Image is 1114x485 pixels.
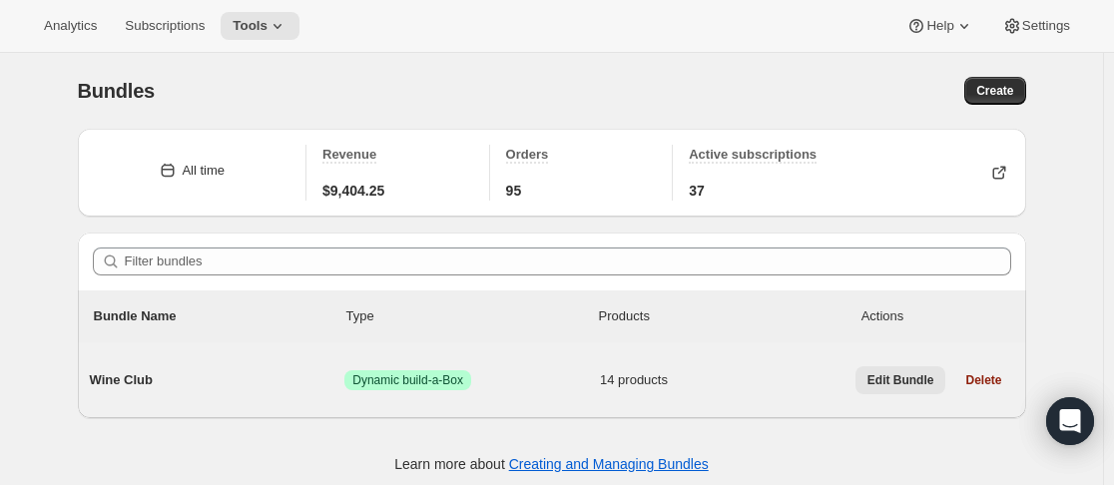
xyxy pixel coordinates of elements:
[976,83,1013,99] span: Create
[125,18,205,34] span: Subscriptions
[233,18,268,34] span: Tools
[599,306,851,326] div: Products
[352,372,463,388] span: Dynamic build-a-Box
[509,456,709,472] a: Creating and Managing Bundles
[506,181,522,201] span: 95
[855,366,946,394] button: Edit Bundle
[78,80,156,102] span: Bundles
[94,306,346,326] p: Bundle Name
[506,147,549,162] span: Orders
[322,147,376,162] span: Revenue
[346,306,599,326] div: Type
[322,181,384,201] span: $9,404.25
[689,147,817,162] span: Active subscriptions
[861,306,1010,326] div: Actions
[1022,18,1070,34] span: Settings
[1046,397,1094,445] div: Open Intercom Messenger
[689,181,705,201] span: 37
[965,372,1001,388] span: Delete
[113,12,217,40] button: Subscriptions
[926,18,953,34] span: Help
[32,12,109,40] button: Analytics
[867,372,934,388] span: Edit Bundle
[953,366,1013,394] button: Delete
[894,12,985,40] button: Help
[600,370,855,390] span: 14 products
[125,247,1011,275] input: Filter bundles
[44,18,97,34] span: Analytics
[394,454,708,474] p: Learn more about
[90,370,345,390] span: Wine Club
[221,12,299,40] button: Tools
[182,161,225,181] div: All time
[964,77,1025,105] button: Create
[990,12,1082,40] button: Settings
